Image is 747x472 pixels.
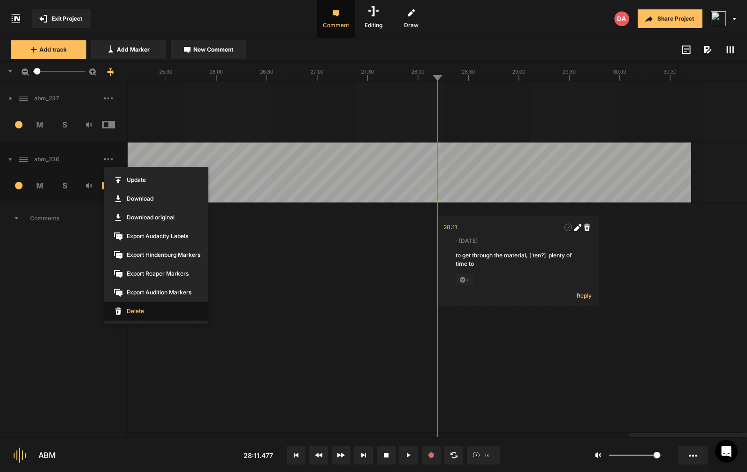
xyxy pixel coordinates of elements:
[104,246,208,264] span: Export Hindenburg Markers
[104,283,208,302] span: Export Audition Markers
[104,208,208,227] a: Download original
[104,189,208,208] a: Download
[715,440,738,463] div: Open Intercom Messenger
[104,264,208,283] span: Export Reaper Markers
[104,171,208,189] span: Update
[104,227,208,246] span: Export Audacity Labels
[104,302,208,321] span: Delete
